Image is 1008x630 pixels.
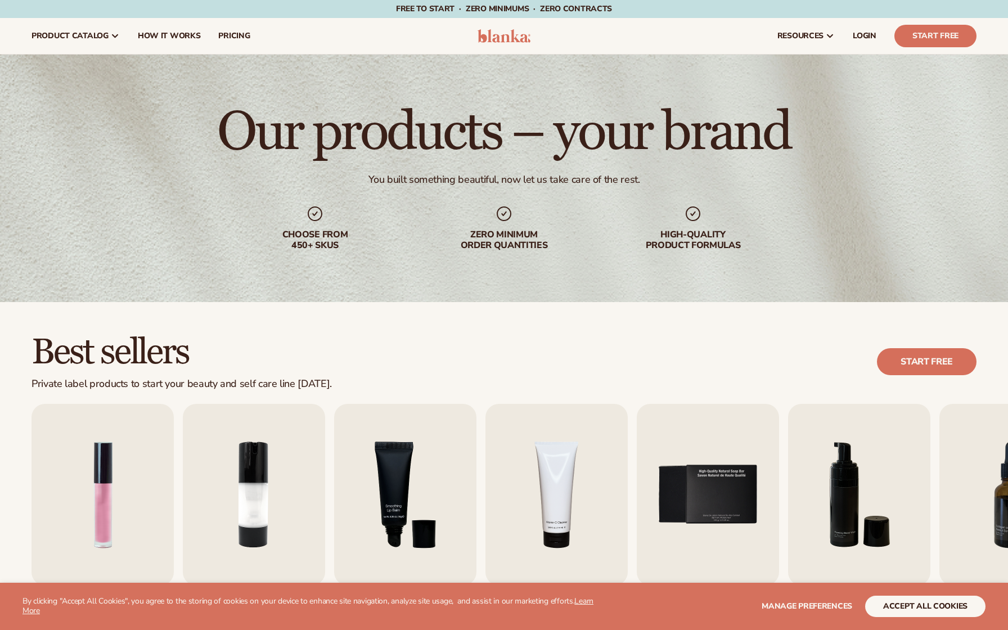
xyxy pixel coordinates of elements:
[432,229,576,251] div: Zero minimum order quantities
[31,31,109,40] span: product catalog
[777,31,823,40] span: resources
[31,334,332,371] h2: Best sellers
[138,31,201,40] span: How It Works
[31,378,332,390] div: Private label products to start your beauty and self care line [DATE].
[396,3,612,14] span: Free to start · ZERO minimums · ZERO contracts
[853,31,876,40] span: LOGIN
[22,18,129,54] a: product catalog
[243,229,387,251] div: Choose from 450+ Skus
[865,596,985,617] button: accept all cookies
[768,18,844,54] a: resources
[877,348,976,375] a: Start free
[129,18,210,54] a: How It Works
[478,29,531,43] img: logo
[894,25,976,47] a: Start Free
[762,596,852,617] button: Manage preferences
[621,229,765,251] div: High-quality product formulas
[762,601,852,611] span: Manage preferences
[218,31,250,40] span: pricing
[368,173,640,186] div: You built something beautiful, now let us take care of the rest.
[22,596,593,616] a: Learn More
[844,18,885,54] a: LOGIN
[209,18,259,54] a: pricing
[22,597,611,616] p: By clicking "Accept All Cookies", you agree to the storing of cookies on your device to enhance s...
[217,106,790,160] h1: Our products – your brand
